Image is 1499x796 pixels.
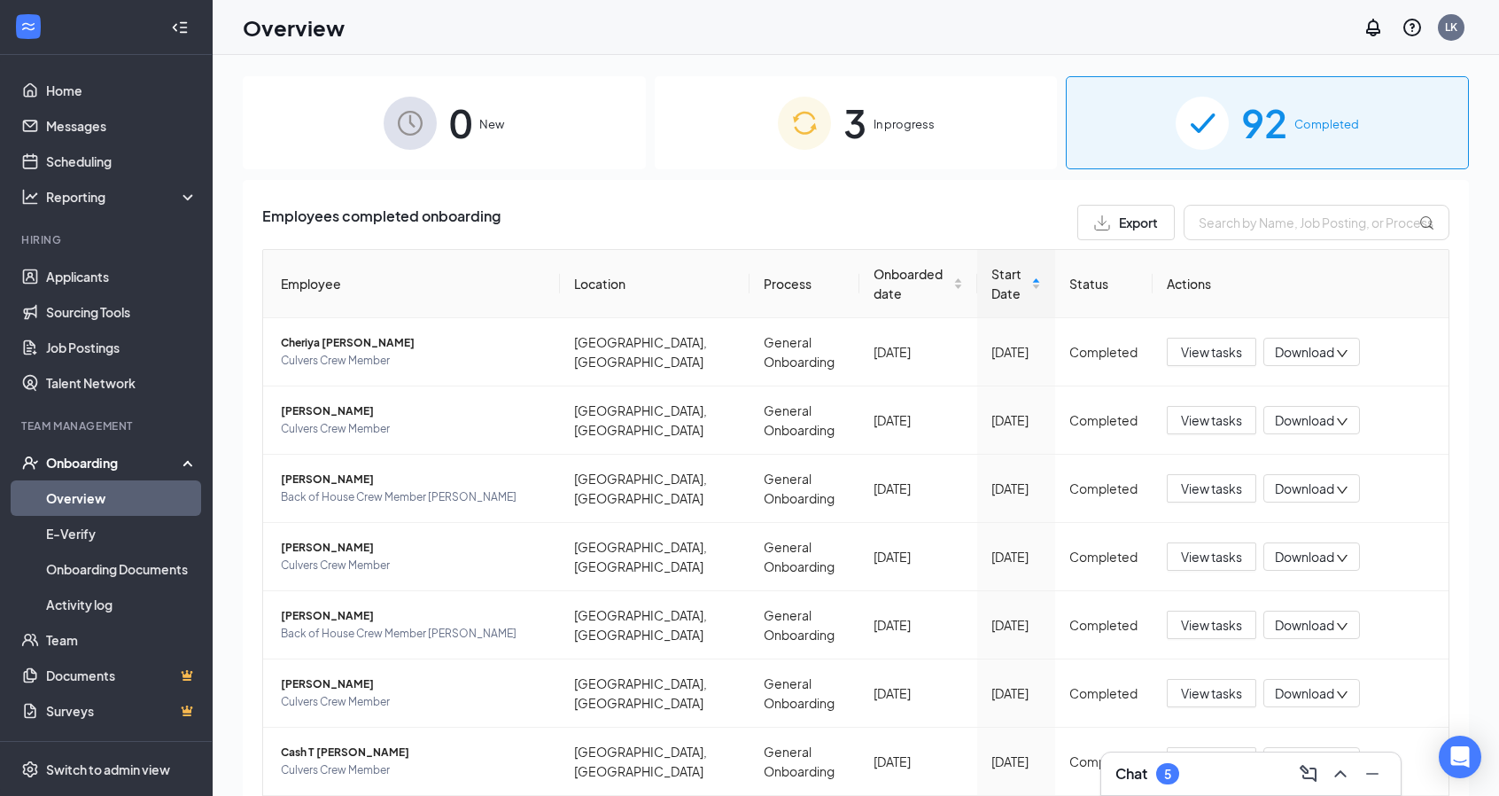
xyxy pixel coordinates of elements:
span: down [1336,484,1348,496]
td: [GEOGRAPHIC_DATA], [GEOGRAPHIC_DATA] [560,318,750,386]
div: [DATE] [874,683,962,703]
a: DocumentsCrown [46,658,198,693]
span: down [1336,552,1348,565]
div: Team Management [21,418,194,433]
a: Applicants [46,259,198,294]
span: View tasks [1181,547,1242,566]
svg: WorkstreamLogo [19,18,37,35]
div: [DATE] [874,615,962,635]
a: Overview [46,480,198,516]
button: View tasks [1167,474,1256,503]
div: [DATE] [991,683,1042,703]
span: down [1336,347,1348,360]
span: Start Date [991,264,1029,303]
button: Export [1077,205,1175,240]
td: [GEOGRAPHIC_DATA], [GEOGRAPHIC_DATA] [560,591,750,659]
svg: QuestionInfo [1402,17,1423,38]
span: Cheriya [PERSON_NAME] [281,334,546,352]
button: View tasks [1167,542,1256,571]
span: [PERSON_NAME] [281,539,546,557]
div: Onboarding [46,454,183,472]
div: [DATE] [991,410,1042,430]
span: [PERSON_NAME] [281,402,546,420]
div: Completed [1069,683,1138,703]
a: Home [46,73,198,108]
span: [PERSON_NAME] [281,607,546,625]
a: E-Verify [46,516,198,551]
th: Onboarded date [859,250,976,318]
div: LK [1445,20,1457,35]
h3: Chat [1115,764,1147,784]
span: Download [1275,684,1334,703]
span: View tasks [1181,615,1242,635]
button: View tasks [1167,747,1256,776]
span: [PERSON_NAME] [281,471,546,488]
span: Onboarded date [874,264,949,303]
span: View tasks [1181,342,1242,362]
svg: Analysis [21,188,39,206]
th: Employee [263,250,560,318]
svg: UserCheck [21,454,39,472]
svg: Notifications [1363,17,1384,38]
div: [DATE] [991,479,1042,498]
input: Search by Name, Job Posting, or Process [1184,205,1449,240]
a: Team [46,622,198,658]
div: [DATE] [991,752,1042,771]
span: 3 [843,92,866,153]
div: 5 [1164,767,1171,782]
span: down [1336,416,1348,428]
a: Onboarding Documents [46,551,198,587]
h1: Overview [243,12,345,43]
span: In progress [874,115,935,133]
span: Download [1275,411,1334,430]
td: [GEOGRAPHIC_DATA], [GEOGRAPHIC_DATA] [560,386,750,455]
td: [GEOGRAPHIC_DATA], [GEOGRAPHIC_DATA] [560,659,750,728]
div: Reporting [46,188,198,206]
th: Status [1055,250,1152,318]
div: [DATE] [874,342,962,362]
div: [DATE] [874,752,962,771]
svg: Collapse [171,19,189,36]
div: Switch to admin view [46,761,170,778]
td: General Onboarding [749,659,859,728]
td: General Onboarding [749,523,859,591]
span: Culvers Crew Member [281,693,546,711]
span: Export [1119,216,1158,229]
span: Culvers Crew Member [281,557,546,574]
svg: Minimize [1362,763,1383,784]
td: [GEOGRAPHIC_DATA], [GEOGRAPHIC_DATA] [560,455,750,523]
th: Process [749,250,859,318]
svg: ChevronUp [1330,763,1351,784]
div: Open Intercom Messenger [1439,736,1481,778]
span: Cash T [PERSON_NAME] [281,744,546,761]
div: Completed [1069,615,1138,635]
a: SurveysCrown [46,693,198,729]
span: Back of House Crew Member [PERSON_NAME] [281,488,546,506]
div: [DATE] [991,547,1042,566]
span: 92 [1241,92,1287,153]
button: View tasks [1167,406,1256,434]
th: Location [560,250,750,318]
span: 0 [449,92,472,153]
td: General Onboarding [749,318,859,386]
span: Download [1275,343,1334,362]
span: New [479,115,504,133]
span: down [1336,689,1348,701]
span: Culvers Crew Member [281,761,546,779]
button: View tasks [1167,611,1256,639]
div: [DATE] [874,547,962,566]
button: View tasks [1167,338,1256,366]
span: View tasks [1181,683,1242,703]
a: Scheduling [46,144,198,179]
div: [DATE] [874,410,962,430]
td: General Onboarding [749,455,859,523]
svg: Settings [21,761,39,778]
div: [DATE] [874,479,962,498]
span: Culvers Crew Member [281,420,546,438]
div: Completed [1069,547,1138,566]
button: View tasks [1167,679,1256,707]
button: ComposeMessage [1294,760,1323,788]
button: ChevronUp [1326,760,1355,788]
td: [GEOGRAPHIC_DATA], [GEOGRAPHIC_DATA] [560,523,750,591]
span: Download [1275,616,1334,635]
